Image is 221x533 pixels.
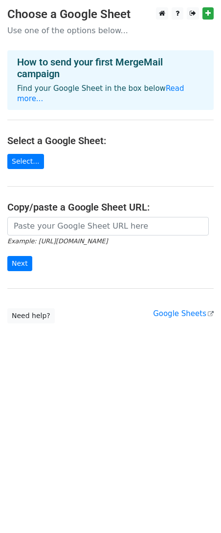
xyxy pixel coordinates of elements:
h3: Choose a Google Sheet [7,7,214,21]
h4: Select a Google Sheet: [7,135,214,147]
a: Select... [7,154,44,169]
input: Next [7,256,32,271]
a: Google Sheets [153,309,214,318]
p: Use one of the options below... [7,25,214,36]
p: Find your Google Sheet in the box below [17,84,204,104]
small: Example: [URL][DOMAIN_NAME] [7,237,108,245]
h4: How to send your first MergeMail campaign [17,56,204,80]
input: Paste your Google Sheet URL here [7,217,209,235]
a: Need help? [7,308,55,323]
h4: Copy/paste a Google Sheet URL: [7,201,214,213]
a: Read more... [17,84,184,103]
